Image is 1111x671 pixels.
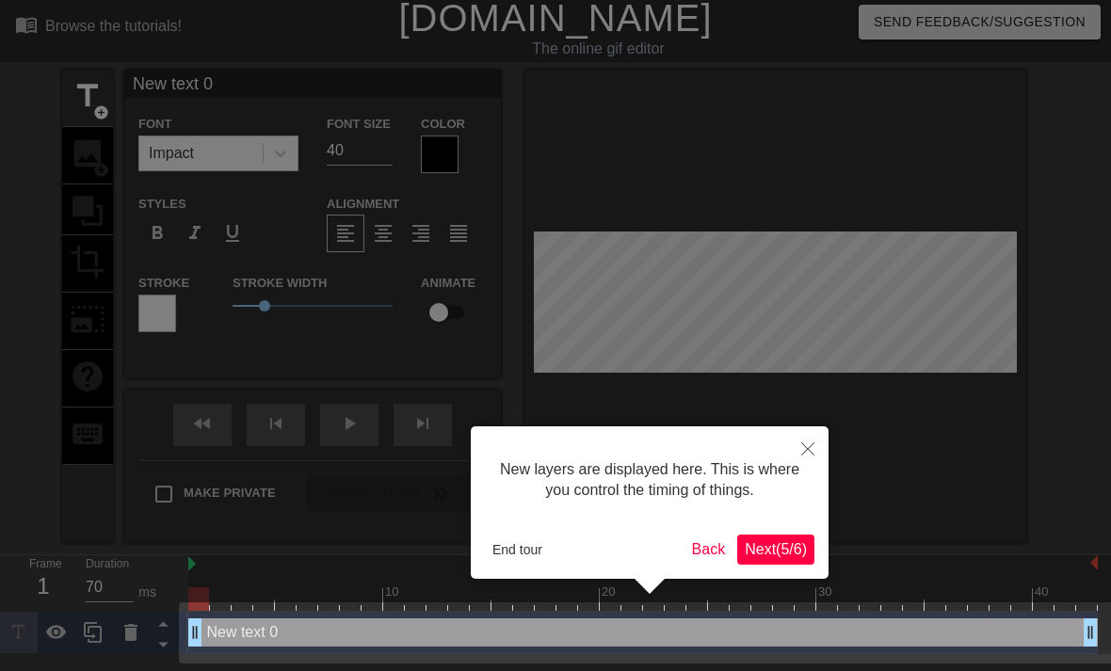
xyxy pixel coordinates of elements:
[485,440,814,520] div: New layers are displayed here. This is where you control the timing of things.
[684,535,733,565] button: Back
[745,541,807,557] span: Next ( 5 / 6 )
[787,426,829,470] button: Close
[737,535,814,565] button: Next
[485,535,550,564] button: End tour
